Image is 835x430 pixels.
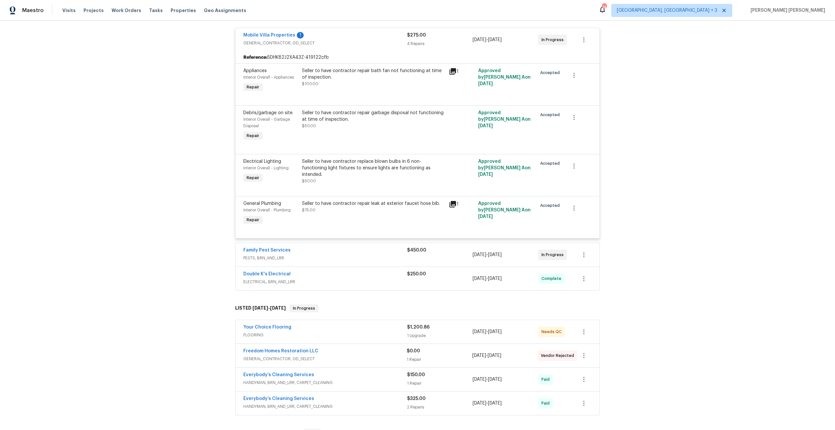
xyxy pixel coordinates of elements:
[244,84,262,90] span: Repair
[478,159,531,177] span: Approved by [PERSON_NAME] A on
[112,7,141,14] span: Work Orders
[243,166,289,170] span: Interior Overall - Lighting
[243,396,314,401] a: Everybody’s Cleaning Services
[602,4,606,10] div: 74
[243,279,407,285] span: ELECTRICAL, BRN_AND_LRR
[488,330,502,334] span: [DATE]
[62,7,76,14] span: Visits
[541,275,564,282] span: Complete
[473,376,502,383] span: -
[270,306,286,310] span: [DATE]
[540,112,562,118] span: Accepted
[290,305,318,312] span: In Progress
[407,356,472,363] div: 1 Repair
[233,298,602,319] div: LISTED [DATE]-[DATE]In Progress
[243,272,291,276] a: Double K's Electrical
[473,329,502,335] span: -
[473,377,486,382] span: [DATE]
[243,373,314,377] a: Everybody’s Cleaning Services
[243,356,407,362] span: GENERAL_CONTRACTOR, OD_SELECT
[243,208,291,212] span: Interior Overall - Plumbing
[488,377,502,382] span: [DATE]
[243,117,290,128] span: Interior Overall - Garbage Disposal
[243,111,293,115] span: Debris/garbage on site
[407,396,426,401] span: $325.00
[252,306,268,310] span: [DATE]
[472,352,501,359] span: -
[243,255,407,261] span: PESTS, BRN_AND_LRR
[243,349,318,353] a: Freedom Homes Restoration LLC
[540,202,562,209] span: Accepted
[407,248,426,253] span: $450.00
[449,200,474,208] div: 1
[252,306,286,310] span: -
[204,7,246,14] span: Geo Assignments
[297,32,304,38] div: 1
[243,248,291,253] a: Family Pest Services
[243,325,291,330] a: Your Choice Flooring
[407,272,426,276] span: $250.00
[243,379,407,386] span: HANDYMAN, BRN_AND_LRR, CARPET_CLEANING
[244,217,262,223] span: Repair
[407,380,473,387] div: 1 Repair
[302,179,316,183] span: $50.00
[540,160,562,167] span: Accepted
[302,158,445,178] div: Seller to have contractor replace blown bulbs in 6 non-functioning light fixtures to ensure light...
[244,175,262,181] span: Repair
[473,253,486,257] span: [DATE]
[243,54,267,61] b: Reference:
[22,7,44,14] span: Maestro
[748,7,825,14] span: [PERSON_NAME] [PERSON_NAME]
[488,401,502,406] span: [DATE]
[302,68,445,81] div: Seller to have contractor repair bath fan not functioning at time of inspection.
[473,276,486,281] span: [DATE]
[473,330,486,334] span: [DATE]
[473,252,502,258] span: -
[488,253,502,257] span: [DATE]
[302,82,318,86] span: $100.00
[473,401,486,406] span: [DATE]
[541,352,577,359] span: Vendor Rejected
[541,400,552,407] span: Paid
[541,376,552,383] span: Paid
[541,252,566,258] span: In Progress
[449,68,474,75] div: 1
[478,69,531,86] span: Approved by [PERSON_NAME] A on
[488,353,501,358] span: [DATE]
[488,38,502,42] span: [DATE]
[473,400,502,407] span: -
[235,52,600,63] div: 5DHK82J2XA43Z-419122cfb
[243,159,281,164] span: Electrical Lighting
[473,275,502,282] span: -
[478,111,531,128] span: Approved by [PERSON_NAME] A on
[243,201,281,206] span: General Plumbing
[235,304,286,312] h6: LISTED
[478,82,493,86] span: [DATE]
[243,75,294,79] span: Interior Overall - Appliances
[407,325,430,330] span: $1,200.86
[478,124,493,128] span: [DATE]
[302,124,316,128] span: $50.00
[472,353,486,358] span: [DATE]
[244,132,262,139] span: Repair
[243,69,267,73] span: Appliances
[473,38,486,42] span: [DATE]
[407,404,473,410] div: 2 Repairs
[407,33,426,38] span: $275.00
[243,403,407,410] span: HANDYMAN, BRN_AND_LRR, CARPET_CLEANING
[302,200,445,207] div: Seller to have contractor repair leak at exterior faucet hose bib.
[407,40,473,47] div: 4 Repairs
[243,332,407,338] span: FLOORING
[541,37,566,43] span: In Progress
[407,332,473,339] div: 1 Upgrade
[541,329,564,335] span: Needs QC
[407,373,425,377] span: $150.00
[478,172,493,177] span: [DATE]
[302,208,315,212] span: $75.00
[473,37,502,43] span: -
[478,201,531,219] span: Approved by [PERSON_NAME] A on
[407,349,420,353] span: $0.00
[302,110,445,123] div: Seller to have contractor repair garbage disposal not functioning at time of inspection.
[171,7,196,14] span: Properties
[488,276,502,281] span: [DATE]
